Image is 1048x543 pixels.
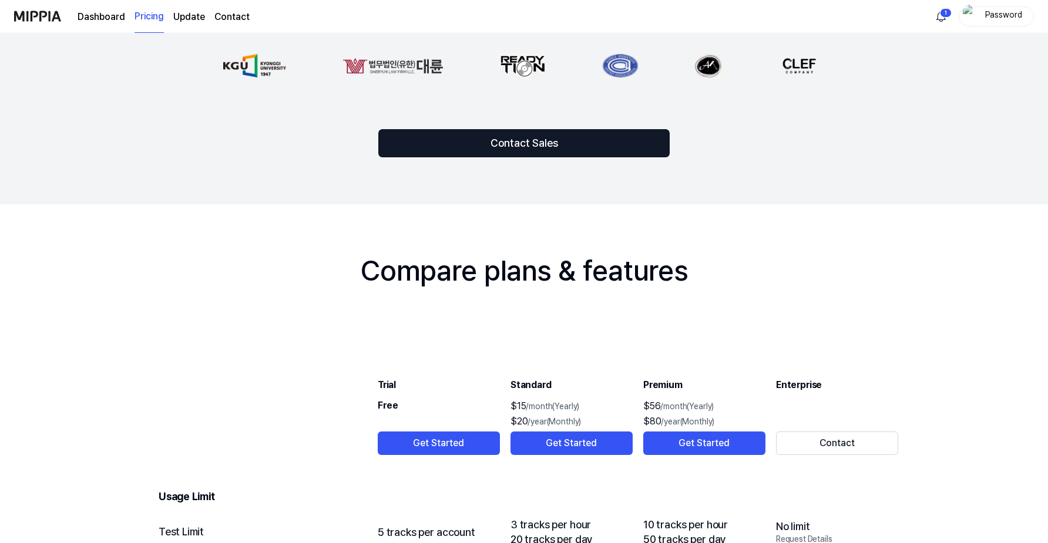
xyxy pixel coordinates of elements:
div: Compare plans & features [361,251,688,291]
div: Enterprise [776,377,898,393]
a: Dashboard [78,10,125,24]
a: Contact [776,437,898,448]
img: partner-logo-0 [223,54,286,77]
img: partner-logo-1 [342,54,444,77]
div: $56 [643,399,765,414]
span: /year(Monthly) [528,417,581,426]
div: Standard [510,377,633,393]
img: 알림 [934,9,948,23]
div: $15 [510,399,633,414]
div: Free [378,399,500,431]
button: Contact [776,431,898,455]
span: /year(Monthly) [661,417,714,426]
div: $20 [510,414,633,429]
img: partner-logo-4 [695,54,722,77]
div: Password [980,9,1026,22]
img: profile [963,5,977,28]
button: profilePassword [959,6,1034,26]
span: /month(Yearly) [660,402,714,411]
a: Contact [214,10,250,24]
td: Usage Limit [149,467,899,508]
img: partner-logo-5 [778,54,821,77]
a: Update [173,10,205,24]
button: Get Started [510,431,633,455]
span: /month(Yearly) [526,402,579,411]
button: Get Started [643,431,765,455]
button: Contact Sales [378,129,670,157]
img: partner-logo-3 [602,54,639,77]
a: Pricing [135,1,164,33]
div: 1 [940,8,952,18]
div: $80 [643,414,765,429]
div: Premium [643,377,765,393]
button: Get Started [378,431,500,455]
button: 알림1 [932,7,950,26]
div: No limit [776,519,898,534]
img: partner-logo-2 [500,54,546,77]
div: Trial [378,377,500,393]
